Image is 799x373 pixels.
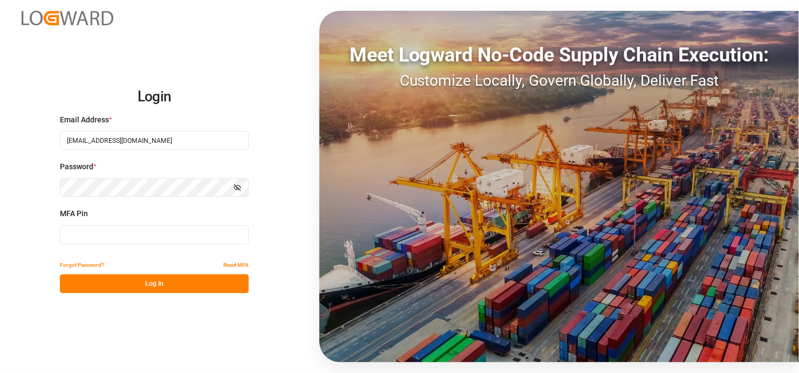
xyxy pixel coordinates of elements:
[319,70,799,92] div: Customize Locally, Govern Globally, Deliver Fast
[60,161,93,172] span: Password
[60,274,249,293] button: Log In
[60,131,249,150] input: Enter your email
[223,255,249,274] button: Reset MFA
[60,80,249,114] h2: Login
[22,11,113,25] img: Logward_new_orange.png
[319,40,799,70] div: Meet Logward No-Code Supply Chain Execution:
[60,208,88,219] span: MFA Pin
[60,114,109,126] span: Email Address
[60,255,104,274] button: Forgot Password?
